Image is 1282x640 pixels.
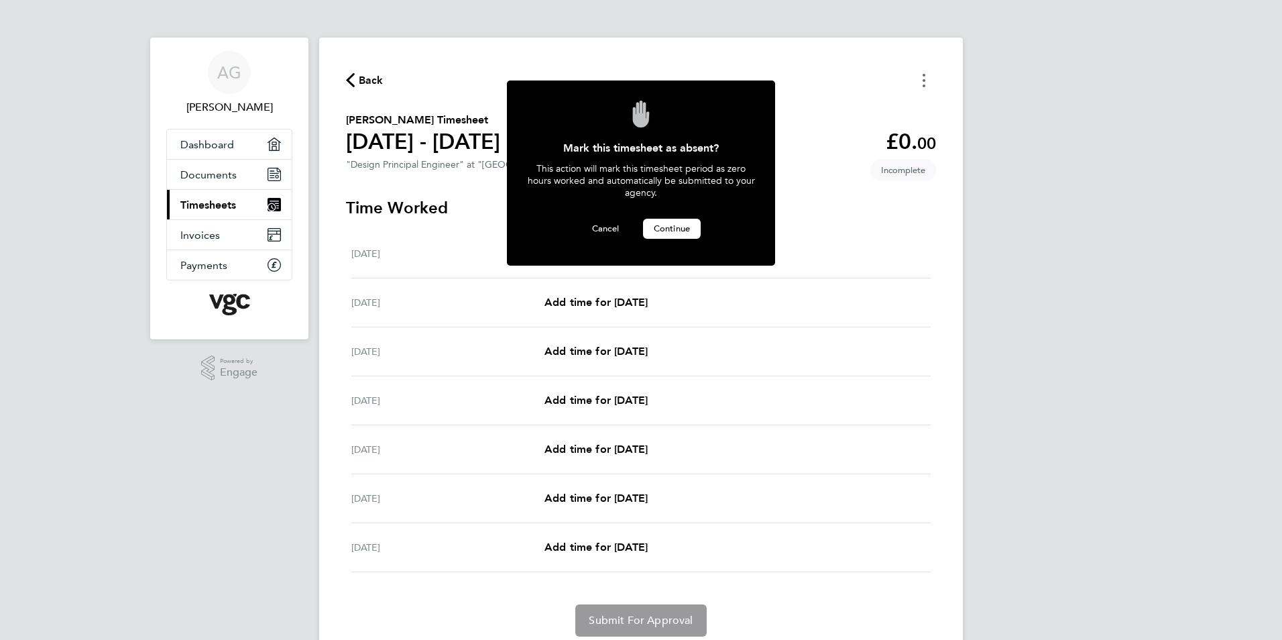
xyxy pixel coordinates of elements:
[581,219,630,239] button: Cancel
[167,160,292,189] a: Documents
[870,159,936,181] span: This timesheet is Incomplete.
[180,199,236,211] span: Timesheets
[544,343,648,360] a: Add time for [DATE]
[180,229,220,242] span: Invoices
[351,490,544,506] div: [DATE]
[544,443,648,456] span: Add time for [DATE]
[886,129,936,154] app-decimal: £0.
[544,345,648,358] span: Add time for [DATE]
[351,295,544,311] div: [DATE]
[346,197,936,219] h3: Time Worked
[346,72,384,89] button: Back
[201,356,258,381] a: Powered byEngage
[351,441,544,458] div: [DATE]
[527,141,755,162] div: Mark this timesheet as absent?
[544,490,648,506] a: Add time for [DATE]
[167,220,292,250] a: Invoices
[359,72,384,89] span: Back
[346,159,683,170] div: "Design Principal Engineer" at "[GEOGRAPHIC_DATA] Roof Renewal (300402)"
[167,190,292,219] a: Timesheets
[166,294,292,315] a: Go to home page
[544,295,648,311] a: Add time for [DATE]
[544,441,648,458] a: Add time for [DATE]
[166,51,292,115] a: AG[PERSON_NAME]
[544,539,648,555] a: Add time for [DATE]
[544,541,648,553] span: Add time for [DATE]
[527,162,755,219] div: This action will mark this timesheet period as zero hours worked and automatically be submitted t...
[917,134,936,153] span: 00
[351,392,544,409] div: [DATE]
[351,246,544,262] div: [DATE]
[643,219,701,239] button: Continue
[217,64,241,81] span: AG
[912,70,936,91] button: Timesheets Menu
[346,128,500,155] h1: [DATE] - [DATE]
[167,129,292,159] a: Dashboard
[544,394,648,407] span: Add time for [DATE]
[544,392,648,409] a: Add time for [DATE]
[166,99,292,115] span: Andrew Gordon
[180,168,237,181] span: Documents
[180,259,227,272] span: Payments
[654,223,690,234] span: Continue
[544,296,648,309] span: Add time for [DATE]
[346,112,500,128] h2: [PERSON_NAME] Timesheet
[220,367,257,378] span: Engage
[167,250,292,280] a: Payments
[544,492,648,504] span: Add time for [DATE]
[351,343,544,360] div: [DATE]
[180,138,234,151] span: Dashboard
[220,356,257,367] span: Powered by
[150,38,308,339] nav: Main navigation
[592,223,619,234] span: Cancel
[209,294,250,315] img: vgcgroup-logo-retina.png
[351,539,544,555] div: [DATE]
